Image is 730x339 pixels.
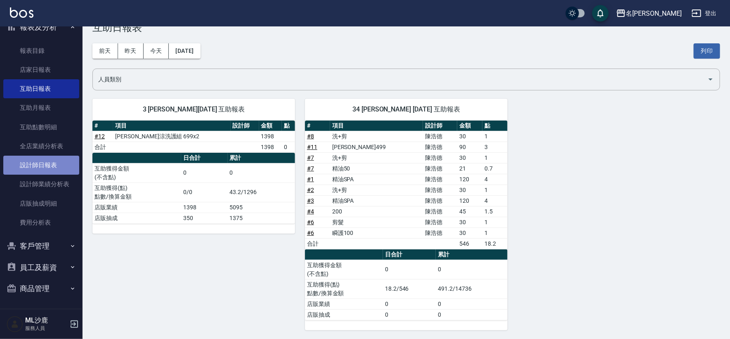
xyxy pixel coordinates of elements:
[330,174,423,185] td: 精油SPA
[228,163,295,183] td: 0
[92,22,720,33] h3: 互助日報表
[383,309,436,320] td: 0
[457,238,482,249] td: 546
[305,299,383,309] td: 店販業績
[383,260,436,279] td: 0
[457,174,482,185] td: 120
[423,121,457,131] th: 設計師
[482,195,508,206] td: 4
[259,121,282,131] th: 金額
[305,249,508,320] table: a dense table
[3,41,79,60] a: 報表目錄
[92,43,118,59] button: 前天
[3,175,79,194] a: 設計師業績分析表
[305,279,383,299] td: 互助獲得(點) 點數/換算金額
[307,133,314,140] a: #8
[3,194,79,213] a: 店販抽成明細
[423,185,457,195] td: 陳浩德
[102,105,285,114] span: 3 [PERSON_NAME][DATE] 互助報表
[3,278,79,299] button: 商品管理
[3,156,79,175] a: 設計師日報表
[305,309,383,320] td: 店販抽成
[94,133,105,140] a: #12
[259,131,282,142] td: 1398
[118,43,144,59] button: 昨天
[482,238,508,249] td: 18.2
[92,163,181,183] td: 互助獲得金額 (不含點)
[457,131,482,142] td: 30
[330,185,423,195] td: 洗+剪
[423,217,457,228] td: 陳浩德
[315,105,498,114] span: 34 [PERSON_NAME] [DATE] 互助報表
[457,163,482,174] td: 21
[3,60,79,79] a: 店家日報表
[482,121,508,131] th: 點
[457,142,482,152] td: 90
[169,43,200,59] button: [DATE]
[3,137,79,156] a: 全店業績分析表
[436,299,508,309] td: 0
[457,217,482,228] td: 30
[282,121,295,131] th: 點
[25,316,67,325] h5: ML沙鹿
[330,152,423,163] td: 洗+剪
[3,17,79,38] button: 報表及分析
[436,309,508,320] td: 0
[10,7,33,18] img: Logo
[482,131,508,142] td: 1
[305,260,383,279] td: 互助獲得金額 (不含點)
[383,279,436,299] td: 18.2/546
[181,183,227,202] td: 0/0
[482,217,508,228] td: 1
[423,142,457,152] td: 陳浩德
[330,142,423,152] td: [PERSON_NAME]499
[482,185,508,195] td: 1
[330,121,423,131] th: 項目
[3,98,79,117] a: 互助月報表
[92,153,295,224] table: a dense table
[305,238,330,249] td: 合計
[457,206,482,217] td: 45
[181,213,227,223] td: 350
[228,183,295,202] td: 43.2/1296
[113,121,230,131] th: 項目
[383,249,436,260] th: 日合計
[436,260,508,279] td: 0
[307,165,314,172] a: #7
[330,163,423,174] td: 精油50
[383,299,436,309] td: 0
[423,131,457,142] td: 陳浩德
[307,154,314,161] a: #7
[423,195,457,206] td: 陳浩德
[330,217,423,228] td: 剪髮
[423,174,457,185] td: 陳浩德
[259,142,282,152] td: 1398
[482,174,508,185] td: 4
[330,206,423,217] td: 200
[688,6,720,21] button: 登出
[305,121,508,249] table: a dense table
[181,153,227,164] th: 日合計
[3,118,79,137] a: 互助點數明細
[228,213,295,223] td: 1375
[457,185,482,195] td: 30
[181,202,227,213] td: 1398
[482,152,508,163] td: 1
[228,153,295,164] th: 累計
[7,316,23,332] img: Person
[282,142,295,152] td: 0
[92,183,181,202] td: 互助獲得(點) 點數/換算金額
[25,325,67,332] p: 服務人員
[330,195,423,206] td: 精油SPA
[694,43,720,59] button: 列印
[626,8,682,19] div: 名[PERSON_NAME]
[482,206,508,217] td: 1.5
[307,197,314,204] a: #3
[305,121,330,131] th: #
[144,43,169,59] button: 今天
[436,249,508,260] th: 累計
[613,5,685,22] button: 名[PERSON_NAME]
[228,202,295,213] td: 5095
[3,213,79,232] a: 費用分析表
[92,213,181,223] td: 店販抽成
